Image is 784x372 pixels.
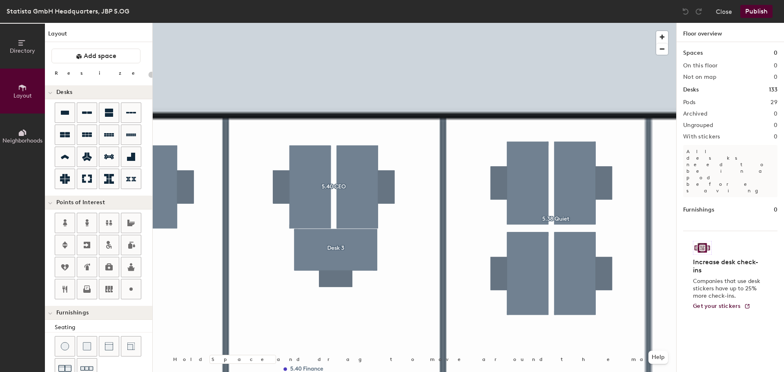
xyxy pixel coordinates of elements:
[677,23,784,42] h1: Floor overview
[61,342,69,350] img: Stool
[55,336,75,356] button: Stool
[683,99,695,106] h2: Pods
[105,342,113,350] img: Couch (middle)
[683,205,714,214] h1: Furnishings
[121,336,141,356] button: Couch (corner)
[740,5,773,18] button: Publish
[83,342,91,350] img: Cushion
[84,52,116,60] span: Add space
[683,49,703,58] h1: Spaces
[56,89,72,96] span: Desks
[771,99,777,106] h2: 29
[774,74,777,80] h2: 0
[7,6,129,16] div: Statista GmbH Headquarters, JBP 5.OG
[683,111,707,117] h2: Archived
[774,205,777,214] h1: 0
[774,62,777,69] h2: 0
[695,7,703,16] img: Redo
[693,278,763,300] p: Companies that use desk stickers have up to 25% more check-ins.
[774,122,777,129] h2: 0
[774,49,777,58] h1: 0
[99,336,119,356] button: Couch (middle)
[716,5,732,18] button: Close
[683,134,720,140] h2: With stickers
[693,241,712,255] img: Sticker logo
[683,145,777,197] p: All desks need to be in a pod before saving
[13,92,32,99] span: Layout
[55,323,152,332] div: Seating
[10,47,35,54] span: Directory
[683,62,718,69] h2: On this floor
[45,29,152,42] h1: Layout
[683,122,713,129] h2: Ungrouped
[56,199,105,206] span: Points of Interest
[693,303,741,310] span: Get your stickers
[683,85,699,94] h1: Desks
[2,137,42,144] span: Neighborhoods
[56,310,89,316] span: Furnishings
[55,70,145,76] div: Resize
[774,134,777,140] h2: 0
[127,342,135,350] img: Couch (corner)
[51,49,140,63] button: Add space
[648,351,668,364] button: Help
[693,258,763,274] h4: Increase desk check-ins
[682,7,690,16] img: Undo
[683,74,716,80] h2: Not on map
[77,336,97,356] button: Cushion
[769,85,777,94] h1: 133
[693,303,751,310] a: Get your stickers
[774,111,777,117] h2: 0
